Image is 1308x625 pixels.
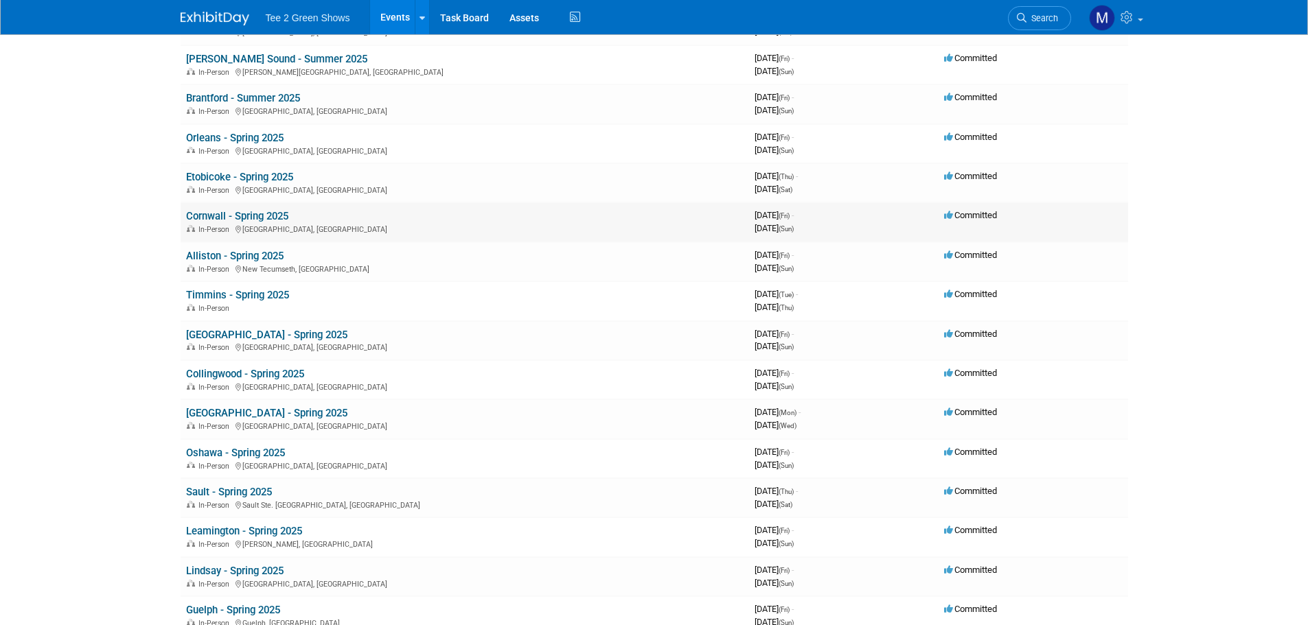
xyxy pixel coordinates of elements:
span: (Mon) [779,409,796,416]
div: Sault Ste. [GEOGRAPHIC_DATA], [GEOGRAPHIC_DATA] [186,499,744,510]
a: Lindsay - Spring 2025 [186,565,284,577]
span: [DATE] [755,250,794,260]
span: Committed [944,486,997,496]
img: In-Person Event [187,186,195,193]
span: [DATE] [755,184,792,194]
span: - [792,604,794,614]
a: Alliston - Spring 2025 [186,250,284,262]
span: Committed [944,329,997,339]
a: Collingwood - Spring 2025 [186,368,304,380]
span: (Sat) [779,186,792,193]
span: Committed [944,132,997,142]
span: Committed [944,407,997,417]
div: [GEOGRAPHIC_DATA], [GEOGRAPHIC_DATA] [186,381,744,392]
a: Brantford - Summer 2025 [186,92,300,104]
div: [GEOGRAPHIC_DATA], [GEOGRAPHIC_DATA] [186,341,744,352]
span: - [792,565,794,575]
span: [DATE] [755,223,794,233]
span: (Fri) [779,370,790,377]
span: In-Person [198,540,233,549]
div: New Tecumseth, [GEOGRAPHIC_DATA] [186,263,744,274]
img: In-Person Event [187,304,195,311]
span: [DATE] [755,604,794,614]
a: [PERSON_NAME] Sound - Summer 2025 [186,53,367,65]
span: [DATE] [755,525,794,535]
span: (Sun) [779,540,794,547]
span: [DATE] [755,210,794,220]
div: [GEOGRAPHIC_DATA], [GEOGRAPHIC_DATA] [186,420,744,431]
span: (Fri) [779,606,790,613]
span: (Fri) [779,252,790,259]
img: In-Person Event [187,501,195,508]
span: [DATE] [755,105,794,115]
span: [DATE] [755,263,794,273]
span: Committed [944,92,997,102]
span: (Thu) [779,488,794,495]
span: (Sun) [779,107,794,115]
span: - [799,407,801,417]
span: - [792,368,794,378]
span: In-Person [198,68,233,77]
span: In-Person [198,107,233,116]
img: In-Person Event [187,68,195,75]
img: In-Person Event [187,540,195,547]
span: (Fri) [779,55,790,62]
span: In-Person [198,501,233,510]
img: In-Person Event [187,422,195,429]
span: [DATE] [755,499,792,509]
img: In-Person Event [187,580,195,587]
img: In-Person Event [187,147,195,154]
span: In-Person [198,462,233,471]
span: In-Person [198,225,233,234]
span: Committed [944,447,997,457]
img: In-Person Event [187,107,195,114]
a: Guelph - Spring 2025 [186,604,280,616]
span: Committed [944,604,997,614]
span: (Sun) [779,383,794,390]
a: Oshawa - Spring 2025 [186,447,285,459]
span: [DATE] [755,460,794,470]
span: [DATE] [755,420,796,430]
a: [GEOGRAPHIC_DATA] - Spring 2025 [186,329,347,341]
a: Leamington - Spring 2025 [186,525,302,537]
a: [GEOGRAPHIC_DATA] - Spring 2025 [186,407,347,419]
div: [GEOGRAPHIC_DATA], [GEOGRAPHIC_DATA] [186,184,744,195]
span: [DATE] [755,53,794,63]
span: (Sun) [779,68,794,75]
span: [DATE] [755,368,794,378]
img: In-Person Event [187,343,195,350]
span: [DATE] [755,341,794,351]
div: [GEOGRAPHIC_DATA], [GEOGRAPHIC_DATA] [186,223,744,234]
a: Search [1008,6,1071,30]
img: Michael Kruger [1089,5,1115,31]
span: Committed [944,250,997,260]
span: Committed [944,171,997,181]
span: Tee 2 Green Shows [266,12,350,23]
span: In-Person [198,186,233,195]
span: (Fri) [779,331,790,338]
span: [DATE] [755,447,794,457]
span: (Fri) [779,212,790,220]
span: In-Person [198,147,233,156]
span: In-Person [198,343,233,352]
div: [GEOGRAPHIC_DATA], [GEOGRAPHIC_DATA] [186,145,744,156]
span: In-Person [198,422,233,431]
img: ExhibitDay [181,12,249,25]
span: - [792,210,794,220]
div: [PERSON_NAME], [GEOGRAPHIC_DATA] [186,538,744,549]
span: Search [1026,13,1058,23]
span: (Sun) [779,147,794,154]
span: In-Person [198,383,233,392]
a: Orleans - Spring 2025 [186,132,284,144]
div: [GEOGRAPHIC_DATA], [GEOGRAPHIC_DATA] [186,105,744,116]
span: (Sun) [779,580,794,587]
span: - [792,250,794,260]
span: (Fri) [779,567,790,574]
span: [DATE] [755,329,794,339]
span: [DATE] [755,565,794,575]
span: In-Person [198,265,233,274]
span: (Fri) [779,94,790,102]
span: [DATE] [755,289,798,299]
span: Committed [944,289,997,299]
span: (Thu) [779,173,794,180]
